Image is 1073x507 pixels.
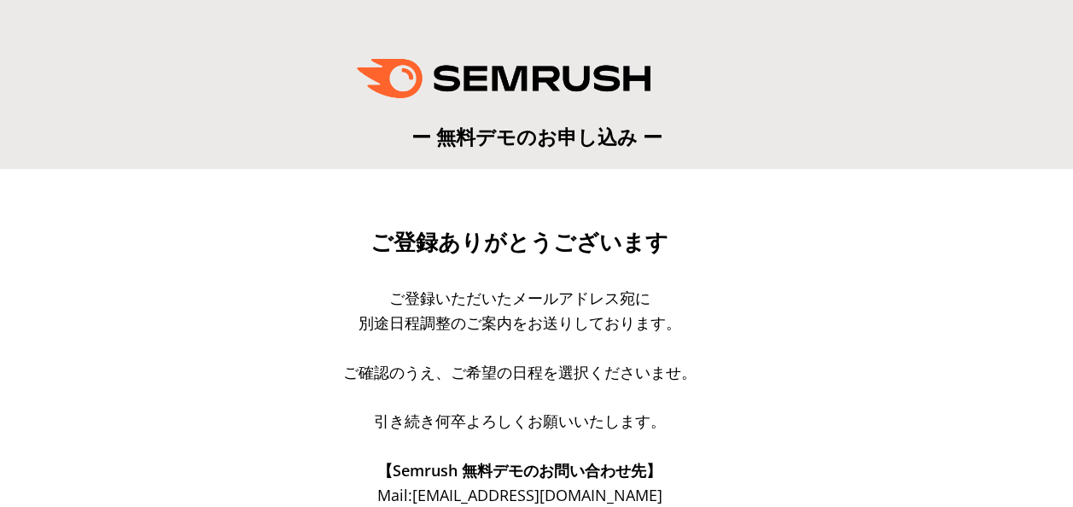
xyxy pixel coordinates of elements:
span: ご登録いただいたメールアドレス宛に [389,288,650,308]
span: 別途日程調整のご案内をお送りしております。 [359,312,681,333]
span: ご確認のうえ、ご希望の日程を選択くださいませ。 [343,362,697,382]
span: ご登録ありがとうございます [370,230,668,255]
span: Mail: [EMAIL_ADDRESS][DOMAIN_NAME] [377,485,662,505]
span: 【Semrush 無料デモのお問い合わせ先】 [377,460,662,481]
span: ー 無料デモのお申し込み ー [411,123,662,150]
span: 引き続き何卒よろしくお願いいたします。 [374,411,666,431]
